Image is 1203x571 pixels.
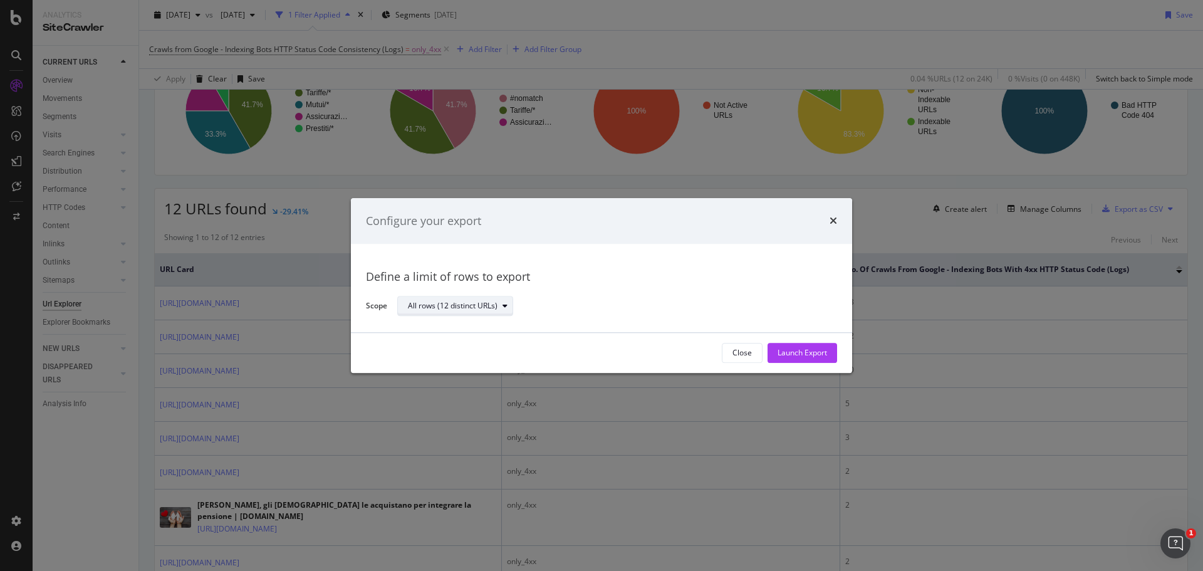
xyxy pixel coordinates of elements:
div: Close [732,348,752,359]
button: Close [722,343,763,363]
button: All rows (12 distinct URLs) [397,296,513,317]
div: Configure your export [366,213,481,229]
iframe: Intercom live chat [1160,528,1190,558]
button: Launch Export [768,343,837,363]
div: Define a limit of rows to export [366,270,837,286]
div: modal [351,198,852,373]
label: Scope [366,300,387,314]
div: Launch Export [778,348,827,359]
div: times [830,213,837,229]
span: 1 [1186,528,1196,538]
div: All rows (12 distinct URLs) [408,303,497,310]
